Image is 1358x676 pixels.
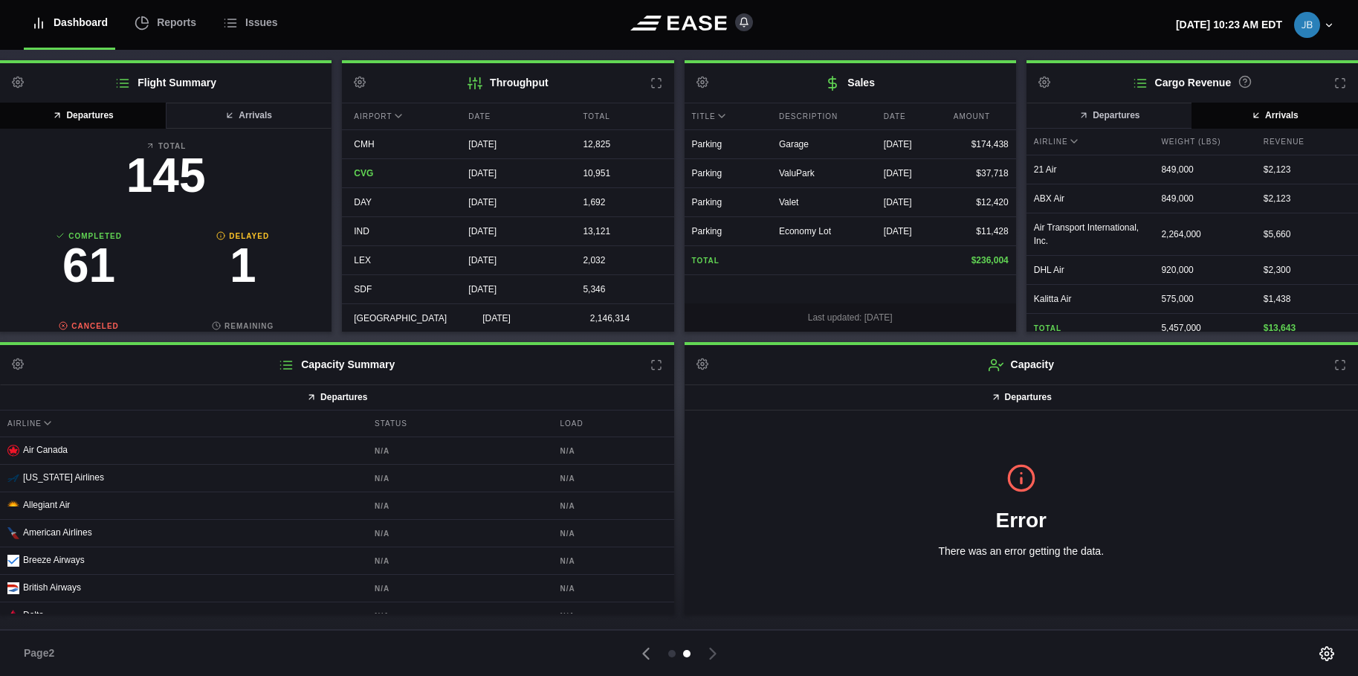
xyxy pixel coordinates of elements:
[685,63,1016,103] h2: Sales
[1264,192,1351,205] div: $ 2,123
[24,646,61,661] span: Page 2
[1154,285,1255,313] div: 575,000
[1154,155,1255,184] div: 849,000
[23,472,104,483] span: [US_STATE] Airlines
[23,555,85,565] span: Breeze Airways
[456,130,559,158] div: [DATE]
[954,138,1009,151] div: $174,438
[1034,323,1147,334] b: Total
[342,304,459,332] div: [GEOGRAPHIC_DATA]
[1026,285,1154,313] div: Kalitta Air
[456,275,559,303] div: [DATE]
[456,246,559,274] div: [DATE]
[571,246,673,274] div: 2,032
[954,254,1009,267] div: $236,004
[342,63,673,103] h2: Throughput
[708,544,1335,559] p: There was an error getting the data.
[12,152,320,199] h3: 145
[342,275,444,303] div: SDF
[560,528,667,539] b: N/A
[342,188,444,216] div: DAY
[375,583,542,594] b: N/A
[946,103,1016,129] div: Amount
[375,556,542,567] b: N/A
[23,500,70,510] span: Allegiant Air
[342,103,444,129] div: Airport
[884,225,939,238] div: [DATE]
[884,167,939,180] div: [DATE]
[375,500,542,512] b: N/A
[1264,228,1351,241] div: $ 5,660
[1026,63,1358,103] h2: Cargo Revenue
[1154,256,1255,284] div: 920,000
[342,246,444,274] div: LEX
[1294,12,1320,38] img: 74ad5be311c8ae5b007de99f4e979312
[456,159,559,187] div: [DATE]
[779,167,869,180] div: ValuPark
[571,217,673,245] div: 13,121
[779,138,869,151] div: Garage
[1256,129,1358,155] div: Revenue
[1154,129,1255,155] div: Weight (lbs)
[456,217,559,245] div: [DATE]
[560,473,667,484] b: N/A
[456,188,559,216] div: [DATE]
[1154,220,1255,248] div: 2,264,000
[12,231,166,242] b: Completed
[876,103,946,129] div: Date
[779,196,869,209] div: Valet
[166,321,320,332] b: Remaining
[375,445,542,457] b: N/A
[884,138,939,151] div: [DATE]
[354,168,373,178] span: CVG
[1026,103,1193,129] button: Departures
[560,445,667,457] b: N/A
[1176,17,1282,33] p: [DATE] 10:23 AM EDT
[779,225,869,238] div: Economy Lot
[1026,256,1154,284] div: DHL Air
[692,225,764,238] div: Parking
[1154,184,1255,213] div: 849,000
[12,231,166,297] a: Completed61
[471,304,566,332] div: [DATE]
[571,159,673,187] div: 10,951
[23,582,81,593] span: British Airways
[692,255,764,266] b: Total
[571,130,673,158] div: 12,825
[954,167,1009,180] div: $37,718
[1026,184,1154,213] div: ABX Air
[571,275,673,303] div: 5,346
[375,611,542,622] b: N/A
[375,473,542,484] b: N/A
[772,103,876,129] div: Description
[12,141,320,152] b: Total
[560,500,667,512] b: N/A
[692,196,764,209] div: Parking
[12,242,166,289] h3: 61
[692,167,764,180] div: Parking
[367,411,549,437] div: Status
[1192,103,1358,129] button: Arrivals
[578,304,674,332] div: 2,146,314
[560,583,667,594] b: N/A
[342,217,444,245] div: IND
[1154,314,1255,342] div: 5,457,000
[560,611,667,622] b: N/A
[571,103,673,129] div: Total
[12,321,166,387] a: Canceled0
[23,445,68,455] span: Air Canada
[166,321,320,387] a: Remaining83
[342,130,444,158] div: CMH
[954,196,1009,209] div: $12,420
[708,505,1335,536] h1: Error
[165,103,332,129] button: Arrivals
[166,231,320,242] b: Delayed
[1026,129,1154,155] div: Airline
[23,610,44,620] span: Delta
[685,303,1016,332] div: Last updated: [DATE]
[954,225,1009,238] div: $11,428
[1264,292,1351,306] div: $ 1,438
[1026,213,1154,255] div: Air Transport International, Inc.
[571,188,673,216] div: 1,692
[12,321,166,332] b: Canceled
